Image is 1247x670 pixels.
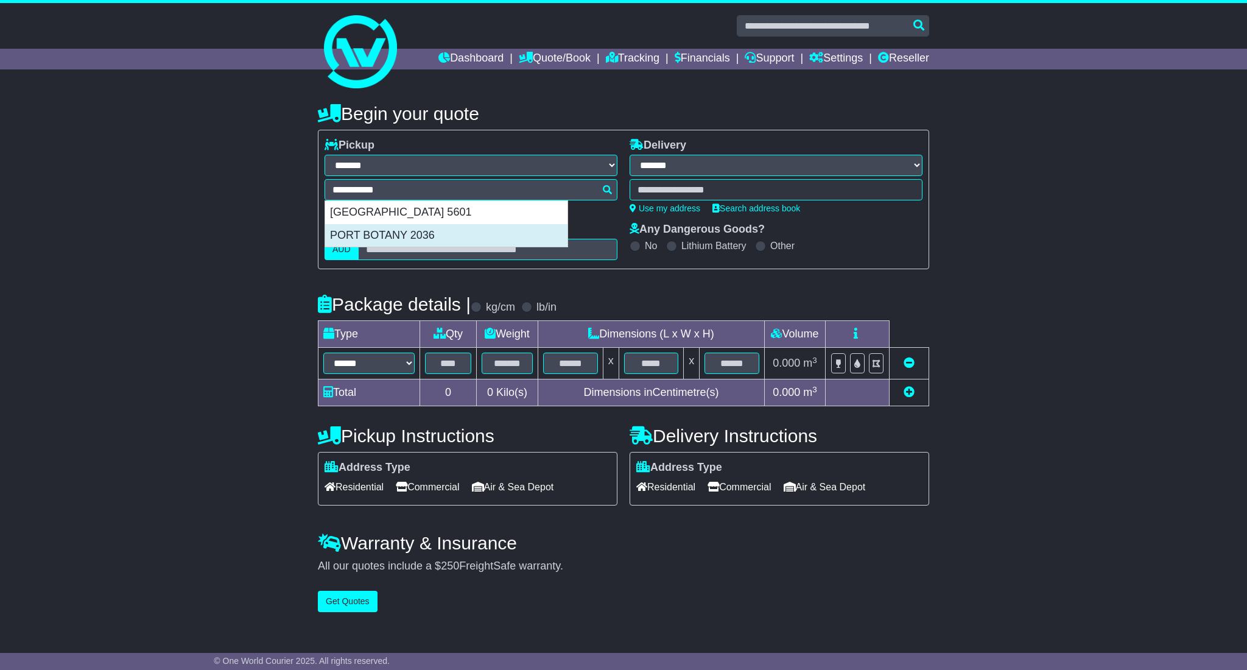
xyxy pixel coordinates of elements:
a: Search address book [712,203,800,213]
td: Type [318,321,420,348]
a: Financials [675,49,730,69]
td: Dimensions (L x W x H) [538,321,764,348]
td: Dimensions in Centimetre(s) [538,379,764,406]
span: Residential [325,478,384,496]
typeahead: Please provide city [325,179,617,200]
span: Residential [636,478,695,496]
h4: Warranty & Insurance [318,533,929,553]
span: 0.000 [773,357,800,369]
td: Weight [477,321,538,348]
label: Other [770,240,795,252]
h4: Begin your quote [318,104,929,124]
td: Volume [764,321,825,348]
h4: Package details | [318,294,471,314]
span: Commercial [708,478,771,496]
h4: Delivery Instructions [630,426,929,446]
label: Delivery [630,139,686,152]
a: Use my address [630,203,700,213]
td: x [684,348,700,379]
span: Air & Sea Depot [784,478,866,496]
button: Get Quotes [318,591,378,612]
h4: Pickup Instructions [318,426,617,446]
span: Commercial [396,478,459,496]
td: 0 [420,379,477,406]
label: AUD [325,239,359,260]
span: © One World Courier 2025. All rights reserved. [214,656,390,666]
label: Address Type [636,461,722,474]
span: Air & Sea Depot [472,478,554,496]
td: x [603,348,619,379]
label: Any Dangerous Goods? [630,223,765,236]
a: Settings [809,49,863,69]
a: Dashboard [438,49,504,69]
span: 0.000 [773,386,800,398]
label: Lithium Battery [681,240,746,252]
div: PORT BOTANY 2036 [325,224,567,247]
span: m [803,386,817,398]
sup: 3 [812,356,817,365]
label: Pickup [325,139,374,152]
label: Address Type [325,461,410,474]
a: Remove this item [904,357,915,369]
span: 0 [487,386,493,398]
a: Quote/Book [519,49,591,69]
div: [GEOGRAPHIC_DATA] 5601 [325,201,567,224]
label: No [645,240,657,252]
td: Kilo(s) [477,379,538,406]
label: kg/cm [486,301,515,314]
td: Qty [420,321,477,348]
div: All our quotes include a $ FreightSafe warranty. [318,560,929,573]
a: Reseller [878,49,929,69]
td: Total [318,379,420,406]
label: lb/in [536,301,557,314]
span: 250 [441,560,459,572]
a: Support [745,49,794,69]
span: m [803,357,817,369]
a: Add new item [904,386,915,398]
a: Tracking [606,49,659,69]
sup: 3 [812,385,817,394]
